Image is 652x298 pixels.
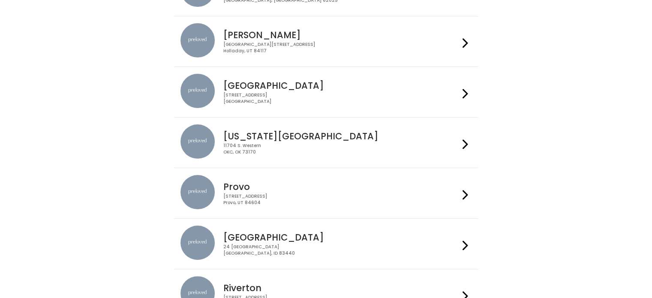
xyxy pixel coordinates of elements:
img: preloved location [180,175,215,209]
img: preloved location [180,23,215,57]
h4: [PERSON_NAME] [223,30,459,40]
h4: Riverton [223,283,459,293]
div: [STREET_ADDRESS] [GEOGRAPHIC_DATA] [223,92,459,105]
div: 24 [GEOGRAPHIC_DATA] [GEOGRAPHIC_DATA], ID 83440 [223,244,459,256]
h4: Provo [223,182,459,192]
img: preloved location [180,74,215,108]
a: preloved location [GEOGRAPHIC_DATA] [STREET_ADDRESS][GEOGRAPHIC_DATA] [180,74,472,110]
div: [STREET_ADDRESS] Provo, UT 84604 [223,193,459,206]
h4: [GEOGRAPHIC_DATA] [223,81,459,90]
h4: [GEOGRAPHIC_DATA] [223,232,459,242]
a: preloved location [PERSON_NAME] [GEOGRAPHIC_DATA][STREET_ADDRESS]Holladay, UT 84117 [180,23,472,60]
a: preloved location [GEOGRAPHIC_DATA] 24 [GEOGRAPHIC_DATA][GEOGRAPHIC_DATA], ID 83440 [180,226,472,262]
div: [GEOGRAPHIC_DATA][STREET_ADDRESS] Holladay, UT 84117 [223,42,459,54]
div: 11704 S. Western OKC, OK 73170 [223,143,459,155]
h4: [US_STATE][GEOGRAPHIC_DATA] [223,131,459,141]
a: preloved location Provo [STREET_ADDRESS]Provo, UT 84604 [180,175,472,211]
img: preloved location [180,226,215,260]
a: preloved location [US_STATE][GEOGRAPHIC_DATA] 11704 S. WesternOKC, OK 73170 [180,124,472,161]
img: preloved location [180,124,215,159]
